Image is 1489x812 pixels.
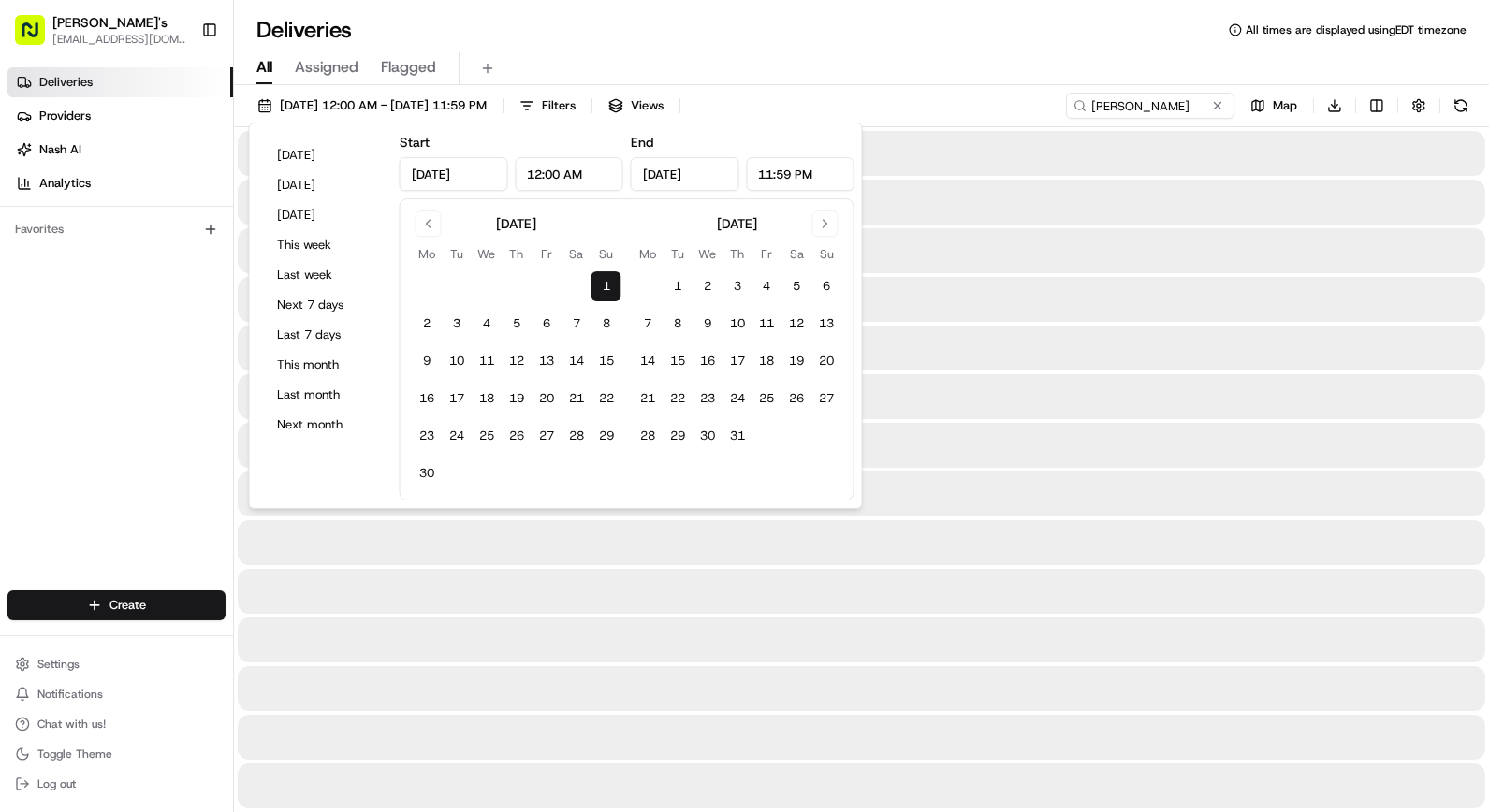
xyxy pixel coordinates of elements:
[1246,22,1467,37] span: All times are displayed using EDT timezone
[7,651,226,677] button: Settings
[442,309,472,339] button: 3
[591,384,621,413] button: 22
[562,244,591,264] th: Saturday
[663,384,693,413] button: 22
[177,418,300,437] span: API Documentation
[19,179,52,212] img: 1736555255976-a54dd68f-1ca7-489b-9aae-adbdc363a1c4
[562,384,591,413] button: 21
[37,776,76,791] span: Log out
[532,384,562,413] button: 20
[269,412,381,438] button: Next month
[502,309,532,339] button: 5
[19,323,49,353] img: Angelique Valdez
[19,243,120,258] div: Past conversations
[542,97,576,114] span: Filters
[37,747,112,761] span: Toggle Theme
[532,309,562,339] button: 6
[400,157,508,191] input: Date
[752,346,782,376] button: 18
[269,172,381,198] button: [DATE]
[7,214,226,244] div: Favorites
[1448,93,1474,119] button: Refresh
[723,421,752,451] button: 31
[723,271,752,301] button: 3
[269,292,381,318] button: Next 7 days
[269,232,381,258] button: This week
[256,15,352,45] h1: Deliveries
[19,420,34,435] div: 📗
[693,271,723,301] button: 2
[269,262,381,288] button: Last week
[7,67,233,97] a: Deliveries
[723,309,752,339] button: 10
[723,346,752,376] button: 17
[269,322,381,348] button: Last 7 days
[515,157,623,191] input: Time
[37,687,103,702] span: Notifications
[39,141,81,158] span: Nash AI
[663,271,693,301] button: 1
[502,346,532,376] button: 12
[7,168,233,198] a: Analytics
[723,244,752,264] th: Thursday
[7,771,226,797] button: Log out
[562,421,591,451] button: 28
[752,271,782,301] button: 4
[109,597,146,614] span: Create
[812,244,842,264] th: Sunday
[812,271,842,301] button: 6
[400,134,430,151] label: Start
[7,135,233,165] a: Nash AI
[591,309,621,339] button: 8
[269,142,381,168] button: [DATE]
[381,56,436,79] span: Flagged
[39,108,91,124] span: Providers
[693,346,723,376] button: 16
[663,346,693,376] button: 15
[52,32,186,47] button: [EMAIL_ADDRESS][DOMAIN_NAME]
[7,7,194,52] button: [PERSON_NAME]'s[EMAIL_ADDRESS][DOMAIN_NAME]
[693,309,723,339] button: 9
[631,97,664,114] span: Views
[412,346,442,376] button: 9
[782,346,812,376] button: 19
[693,384,723,413] button: 23
[37,717,106,732] span: Chat with us!
[290,239,341,262] button: See all
[442,421,472,451] button: 24
[37,418,143,437] span: Knowledge Base
[52,13,168,32] button: [PERSON_NAME]'s
[442,384,472,413] button: 17
[295,56,358,79] span: Assigned
[58,290,199,305] span: Wisdom [PERSON_NAME]
[11,411,151,444] a: 📗Knowledge Base
[591,271,621,301] button: 1
[782,244,812,264] th: Saturday
[693,244,723,264] th: Wednesday
[812,309,842,339] button: 13
[1273,97,1297,114] span: Map
[269,352,381,378] button: This month
[631,157,739,191] input: Date
[39,74,93,91] span: Deliveries
[633,384,663,413] button: 21
[84,197,257,212] div: We're available if you need us!
[186,464,226,478] span: Pylon
[269,382,381,408] button: Last month
[633,309,663,339] button: 7
[269,202,381,228] button: [DATE]
[502,384,532,413] button: 19
[1242,93,1306,119] button: Map
[812,384,842,413] button: 27
[412,421,442,451] button: 23
[502,421,532,451] button: 26
[532,346,562,376] button: 13
[166,341,204,355] span: [DATE]
[532,421,562,451] button: 27
[782,271,812,301] button: 5
[472,384,502,413] button: 18
[213,290,252,305] span: [DATE]
[7,101,233,131] a: Providers
[7,681,226,707] button: Notifications
[631,134,653,151] label: End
